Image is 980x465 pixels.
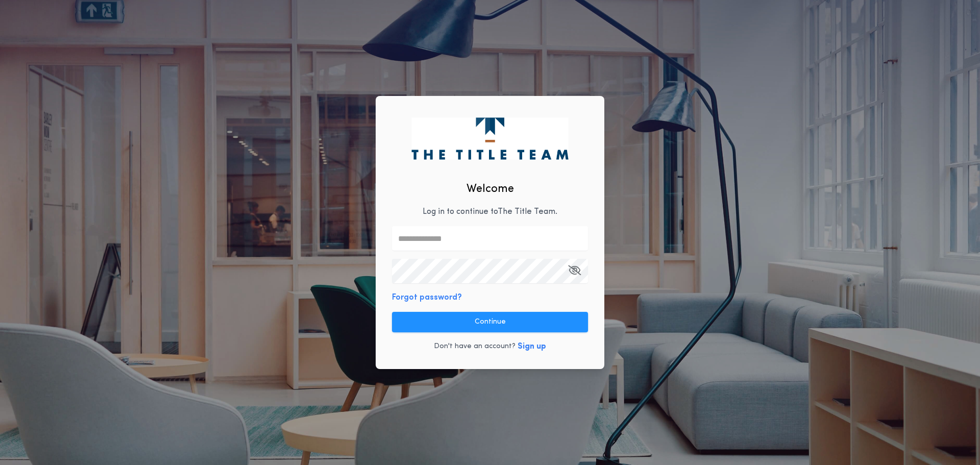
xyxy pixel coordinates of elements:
[392,312,588,332] button: Continue
[392,291,462,304] button: Forgot password?
[434,341,516,352] p: Don't have an account?
[423,206,557,218] p: Log in to continue to The Title Team .
[518,340,546,353] button: Sign up
[411,117,568,159] img: logo
[467,181,514,198] h2: Welcome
